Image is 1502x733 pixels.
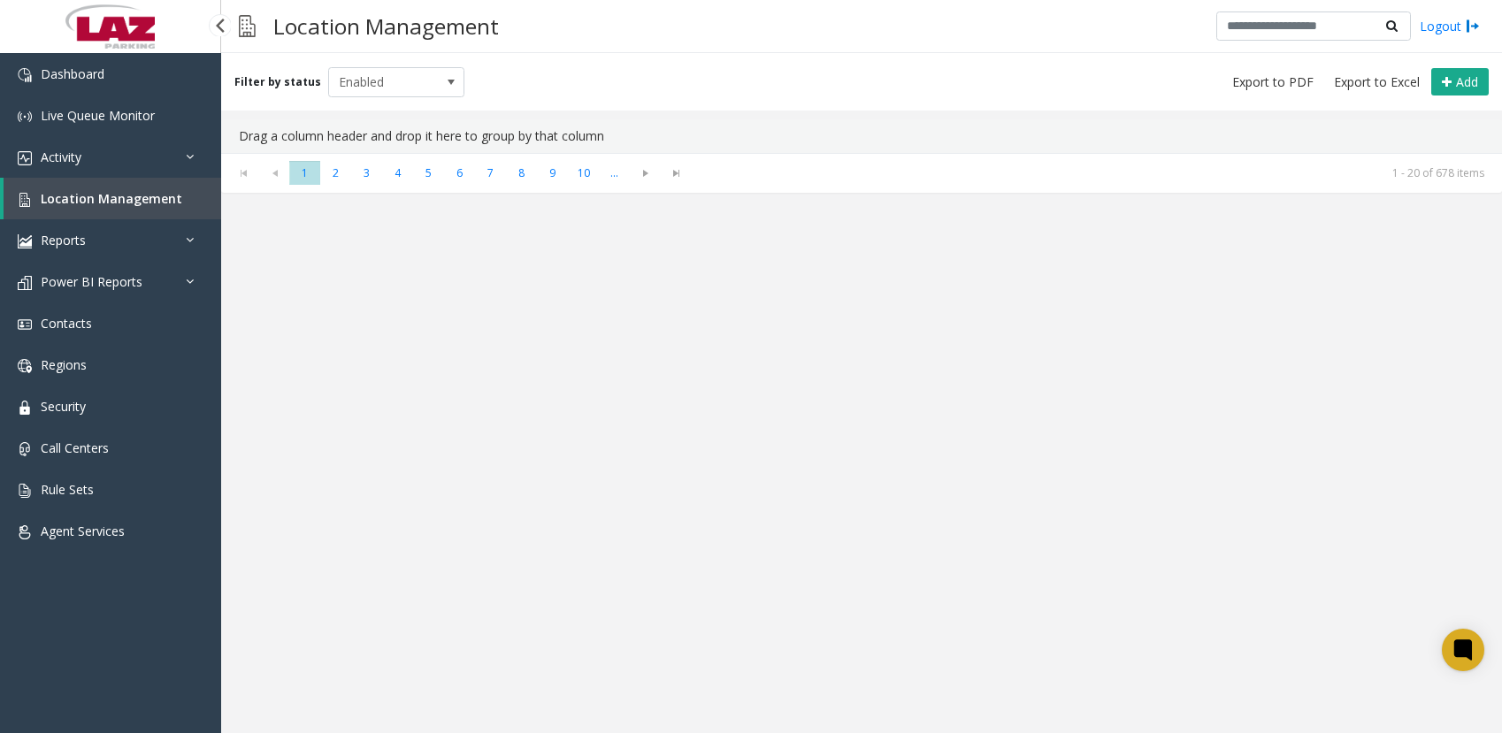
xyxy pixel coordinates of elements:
[41,273,142,290] span: Power BI Reports
[702,165,1484,180] kendo-pager-info: 1 - 20 of 678 items
[18,276,32,290] img: 'icon'
[18,442,32,456] img: 'icon'
[329,68,437,96] span: Enabled
[289,161,320,185] span: Page 1
[633,166,657,180] span: Go to the next page
[1466,17,1480,35] img: logout
[1232,73,1314,91] span: Export to PDF
[413,161,444,185] span: Page 5
[18,484,32,498] img: 'icon'
[4,178,221,219] a: Location Management
[41,439,109,456] span: Call Centers
[444,161,475,185] span: Page 6
[234,74,321,90] label: Filter by status
[18,359,32,373] img: 'icon'
[1431,68,1489,96] button: Add
[18,525,32,539] img: 'icon'
[568,161,599,185] span: Page 10
[1327,70,1427,95] button: Export to Excel
[18,401,32,415] img: 'icon'
[41,481,94,498] span: Rule Sets
[320,161,351,185] span: Page 2
[630,161,661,186] span: Go to the next page
[1420,17,1480,35] a: Logout
[264,4,508,48] h3: Location Management
[1334,73,1420,91] span: Export to Excel
[239,4,256,48] img: pageIcon
[537,161,568,185] span: Page 9
[475,161,506,185] span: Page 7
[664,166,688,180] span: Go to the last page
[1225,70,1321,95] button: Export to PDF
[18,151,32,165] img: 'icon'
[41,356,87,373] span: Regions
[41,107,155,124] span: Live Queue Monitor
[18,317,32,332] img: 'icon'
[41,232,86,248] span: Reports
[41,315,92,332] span: Contacts
[351,161,382,185] span: Page 3
[41,149,81,165] span: Activity
[41,190,182,207] span: Location Management
[506,161,537,185] span: Page 8
[18,110,32,124] img: 'icon'
[18,234,32,248] img: 'icon'
[18,193,32,207] img: 'icon'
[382,161,413,185] span: Page 4
[41,523,125,539] span: Agent Services
[41,65,104,82] span: Dashboard
[661,161,692,186] span: Go to the last page
[18,68,32,82] img: 'icon'
[599,161,630,185] span: Page 11
[41,398,86,415] span: Security
[1456,73,1478,90] span: Add
[232,119,1491,153] div: Drag a column header and drop it here to group by that column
